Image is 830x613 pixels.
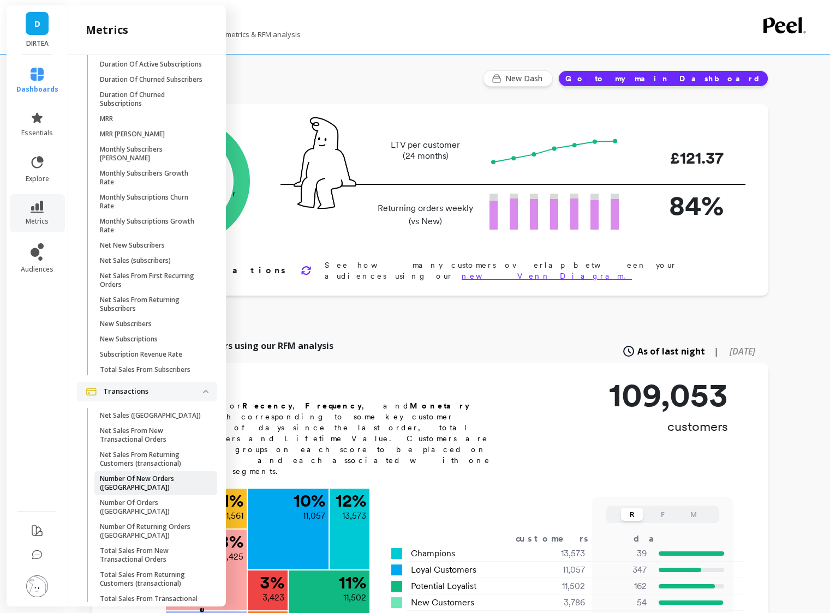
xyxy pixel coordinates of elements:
p: Duration Of Churned Subscribers [100,75,202,84]
span: New Dash [505,73,546,84]
span: Potential Loyalist [411,580,476,593]
p: 13,573 [342,509,366,522]
div: customers [516,532,604,545]
p: Duration Of Active Subscriptions [100,60,202,69]
button: F [652,508,673,521]
p: 8,425 [222,550,243,563]
div: days [634,532,678,545]
p: New Subscriptions [100,335,158,344]
p: Net New Subscribers [100,241,165,250]
p: See how many customers overlap between your audiences using our [325,260,733,281]
b: Recency [242,401,292,410]
p: 3 % [260,574,284,591]
p: New Subscribers [100,320,152,328]
p: 3,423 [262,591,284,604]
p: Number Of Orders ([GEOGRAPHIC_DATA]) [100,498,204,516]
span: dashboards [16,85,58,94]
a: new Venn Diagram. [462,272,632,280]
p: Net Sales From Returning Customers (transactional) [100,450,204,468]
div: 11,057 [521,563,599,576]
p: MRR [100,115,113,123]
p: 11,057 [303,509,325,522]
p: LTV per customer (24 months) [374,140,476,161]
span: D [34,17,40,30]
span: New Customers [411,596,474,609]
button: Go to my main Dashboard [558,70,768,87]
img: navigation item icon [86,388,97,396]
span: explore [26,175,49,183]
p: 54 [599,596,647,609]
div: 13,573 [521,547,599,560]
p: Total Sales From Returning Customers (transactional) [100,570,204,588]
p: 11,502 [343,591,366,604]
p: Net Sales (subscribers) [100,256,171,265]
p: Total Sales From Subscribers [100,365,190,374]
p: 109,053 [609,378,728,411]
p: Number Of New Orders ([GEOGRAPHIC_DATA]) [100,474,204,492]
span: essentials [21,129,53,137]
div: 11,502 [521,580,599,593]
p: £121.37 [636,146,724,170]
p: 11 % [339,574,366,591]
h2: RFM Segments [132,378,503,396]
span: [DATE] [730,345,755,357]
span: As of last night [637,345,705,358]
button: M [682,508,704,521]
p: DIRTEA [17,39,57,48]
p: 1 % [223,492,243,509]
img: pal seatted on line [294,117,356,209]
button: R [621,508,643,521]
p: Monthly Subscriptions Growth Rate [100,217,204,235]
p: 10 % [294,492,325,509]
p: 347 [599,563,647,576]
p: Monthly Subscribers [PERSON_NAME] [100,145,204,163]
span: Loyal Customers [411,563,476,576]
p: Monthly Subscriptions Churn Rate [100,193,204,211]
p: Monthly Subscribers Growth Rate [100,169,204,187]
p: Duration Of Churned Subscriptions [100,91,204,108]
p: 12 % [336,492,366,509]
p: Total Sales From Transactional Orders [100,594,204,612]
img: down caret icon [203,390,208,393]
p: MRR [PERSON_NAME] [100,130,165,139]
p: 39 [599,547,647,560]
p: 84% [636,185,724,226]
span: metrics [26,217,49,226]
p: Net Sales ([GEOGRAPHIC_DATA]) [100,411,201,420]
img: profile picture [26,575,48,597]
p: Net Sales From New Transactional Orders [100,426,204,444]
div: 3,786 [521,596,599,609]
span: | [714,345,719,358]
p: Total Sales From New Transactional Orders [100,546,204,564]
p: Subscription Revenue Rate [100,350,182,359]
p: 162 [599,580,647,593]
h2: metrics [86,22,128,38]
p: 1,561 [226,509,243,522]
p: Returning orders weekly (vs New) [374,202,476,228]
p: RFM stands for , , and , each corresponding to some key customer trait: number of days since the ... [132,400,503,477]
span: audiences [21,265,53,274]
p: Transactions [103,386,203,397]
button: New Dash [483,70,553,87]
b: Frequency [305,401,362,410]
p: Net Sales From First Recurring Orders [100,272,204,289]
p: 8 % [219,533,243,550]
p: Net Sales From Returning Subscribers [100,296,204,313]
p: Number Of Returning Orders ([GEOGRAPHIC_DATA]) [100,522,204,540]
span: Champions [411,547,455,560]
p: customers [609,418,728,435]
